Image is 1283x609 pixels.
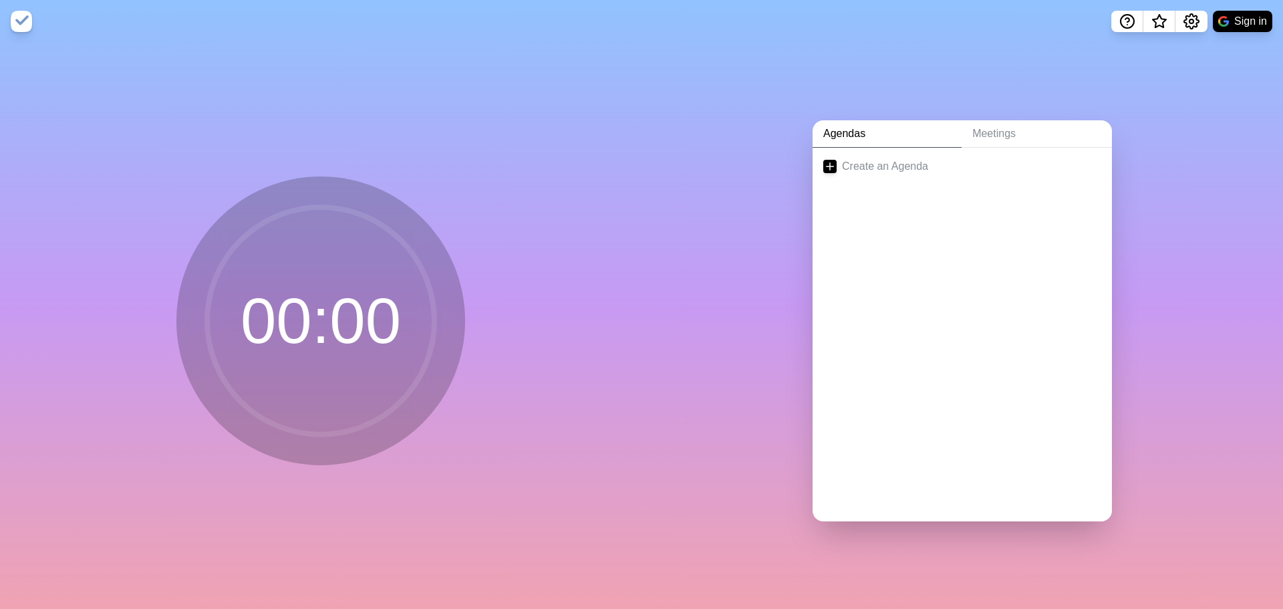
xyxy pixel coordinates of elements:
[1213,11,1272,32] button: Sign in
[962,120,1112,148] a: Meetings
[1111,11,1143,32] button: Help
[11,11,32,32] img: timeblocks logo
[1175,11,1207,32] button: Settings
[813,148,1112,185] a: Create an Agenda
[1143,11,1175,32] button: What’s new
[813,120,962,148] a: Agendas
[1218,16,1229,27] img: google logo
